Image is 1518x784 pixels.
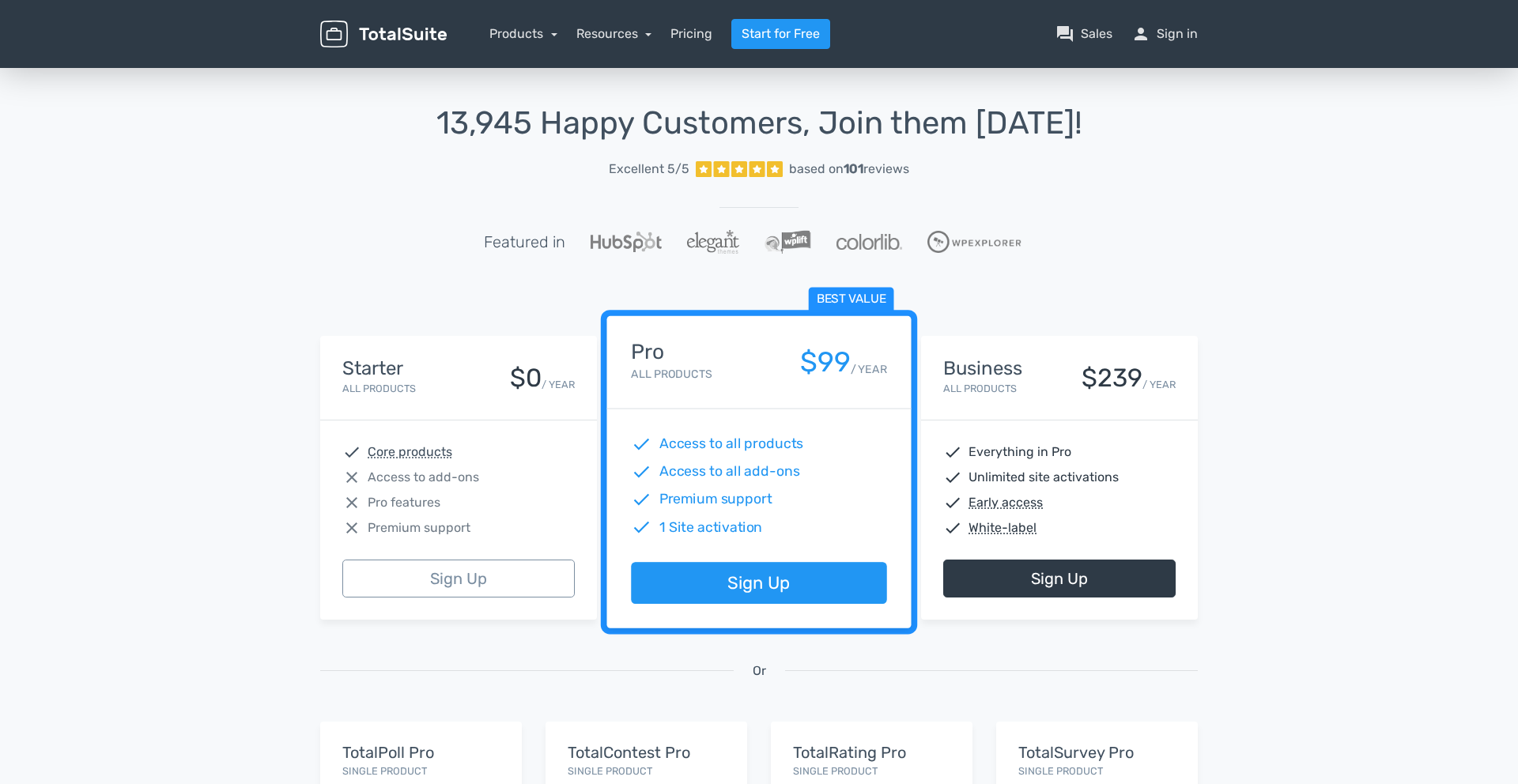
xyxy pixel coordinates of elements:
span: check [631,489,651,510]
span: check [631,434,651,454]
small: Single Product [342,765,427,777]
span: Premium support [368,518,470,537]
h5: TotalSurvey Pro [1018,744,1176,761]
small: Single Product [568,765,652,777]
a: Pricing [670,24,712,43]
small: / YEAR [1142,377,1176,392]
h5: Featured in [484,233,565,251]
span: Access to all add-ons [659,462,800,482]
a: Resources [576,26,652,41]
span: check [943,443,962,462]
span: Excellent 5/5 [609,160,689,179]
span: check [342,443,361,462]
small: All Products [943,383,1017,394]
div: $239 [1082,364,1142,392]
a: personSign in [1131,24,1198,43]
small: Single Product [1018,765,1103,777]
span: Premium support [659,489,772,510]
h4: Business [943,358,1022,379]
a: Products [489,26,557,41]
a: Sign Up [342,560,575,597]
span: Pro features [368,493,440,512]
span: Unlimited site activations [969,468,1119,487]
small: / YEAR [542,377,575,392]
img: WPExplorer [927,231,1021,253]
span: Best value [809,288,894,312]
h5: TotalPoll Pro [342,744,500,761]
span: Or [753,661,766,680]
span: Everything in Pro [969,443,1071,462]
abbr: White-label [969,518,1037,537]
span: 1 Site activation [659,517,763,537]
img: TotalSuite for WordPress [320,21,447,48]
div: based on reviews [789,160,909,179]
a: Sign Up [631,563,886,605]
img: ElegantThemes [687,230,738,254]
h5: TotalContest Pro [568,744,725,761]
img: Hubspot [591,232,662,252]
strong: 101 [844,161,863,176]
abbr: Core products [368,443,452,462]
img: Colorlib [836,234,901,250]
img: WPLift [765,230,811,254]
div: $99 [800,347,851,378]
a: question_answerSales [1055,24,1112,43]
span: check [631,462,651,482]
span: Access to add-ons [368,468,479,487]
h4: Pro [631,341,712,364]
span: check [631,517,651,537]
small: Single Product [793,765,878,777]
span: question_answer [1055,24,1074,43]
span: close [342,493,361,512]
a: Start for Free [731,19,830,49]
span: check [943,518,962,537]
span: check [943,468,962,487]
span: close [342,468,361,487]
div: $0 [510,364,542,392]
span: close [342,518,361,537]
span: Access to all products [659,434,804,454]
small: All Products [631,367,712,381]
a: Excellent 5/5 based on101reviews [320,153,1198,185]
h1: 13,945 Happy Customers, Join them [DATE]! [320,106,1198,141]
h4: Starter [342,358,416,379]
h5: TotalRating Pro [793,744,950,761]
span: check [943,493,962,512]
small: All Products [342,383,416,394]
small: / YEAR [851,361,887,378]
a: Sign Up [943,560,1176,597]
span: person [1131,24,1150,43]
abbr: Early access [969,493,1043,512]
